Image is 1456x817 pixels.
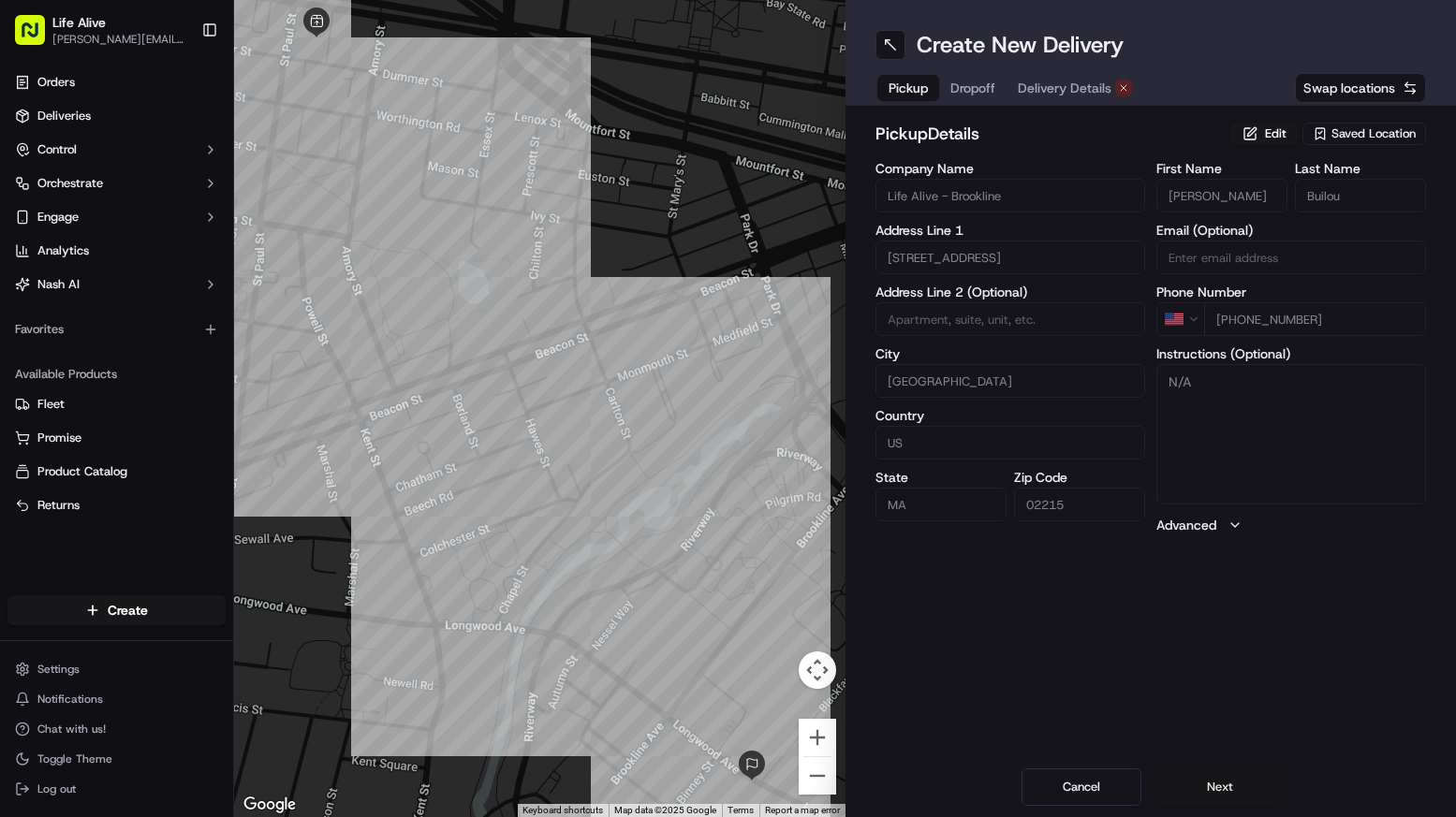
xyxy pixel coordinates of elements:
[7,389,226,419] button: Fleet
[177,418,301,437] span: API Documentation
[7,168,226,198] button: Orchestrate
[52,32,186,47] button: [PERSON_NAME][EMAIL_ADDRESS][DOMAIN_NAME]
[158,341,165,356] span: •
[875,224,1145,237] label: Address Line 1
[37,141,77,158] span: Control
[799,719,836,756] button: Zoom in
[1014,471,1145,484] label: Zip Code
[7,746,226,772] button: Toggle Theme
[1302,121,1426,147] button: Saved Location
[799,757,836,795] button: Zoom out
[614,805,716,815] span: Map data ©2025 Google
[875,488,1007,521] input: Enter state
[84,179,307,197] div: Start new chat
[7,686,226,712] button: Notifications
[19,243,125,258] div: Past conversations
[7,314,226,344] div: Favorites
[889,79,928,97] span: Pickup
[875,179,1145,212] input: Enter company name
[37,175,103,192] span: Orchestrate
[58,341,154,356] span: Klarizel Pensader
[84,197,257,212] div: We're available if you need us!
[37,430,81,446] span: Promise
[1230,123,1299,145] button: Edit
[169,341,207,356] span: [DATE]
[186,464,227,478] span: Pylon
[37,781,76,796] span: Log out
[151,411,308,445] a: 💻API Documentation
[7,656,226,682] button: Settings
[132,463,227,478] a: Powered byPylon
[11,411,151,445] a: 📗Knowledge Base
[37,276,80,293] span: Nash AI
[875,121,1220,147] h2: pickup Details
[875,364,1145,398] input: Enter city
[1295,179,1426,212] input: Enter last name
[875,347,1145,360] label: City
[875,471,1007,484] label: State
[37,396,65,413] span: Fleet
[1156,347,1426,360] label: Instructions (Optional)
[15,497,218,514] a: Returns
[7,457,226,487] button: Product Catalog
[522,804,603,817] button: Keyboard shortcuts
[7,270,226,299] button: Nash AI
[765,805,840,815] a: Report a map error
[1204,302,1426,336] input: Enter phone number
[1022,768,1141,806] button: Cancel
[1156,224,1426,237] label: Email (Optional)
[1156,162,1287,175] label: First Name
[7,236,226,266] a: Analytics
[239,793,301,817] a: Open this area in Google Maps (opens a new window)
[875,302,1145,336] input: Apartment, suite, unit, etc.
[875,285,1145,299] label: Address Line 2 (Optional)
[37,692,103,707] span: Notifications
[7,67,226,97] a: Orders
[58,290,154,305] span: Klarizel Pensader
[39,179,73,212] img: 1724597045416-56b7ee45-8013-43a0-a6f9-03cb97ddad50
[799,651,836,689] button: Map camera controls
[108,601,148,620] span: Create
[290,240,341,262] button: See all
[15,430,218,446] a: Promise
[15,463,218,480] a: Product Catalog
[1156,285,1426,299] label: Phone Number
[7,135,226,165] button: Control
[917,30,1124,60] h1: Create New Delivery
[875,409,1145,422] label: Country
[1331,125,1416,142] span: Saved Location
[19,179,52,212] img: 1736555255976-a54dd68f-1ca7-489b-9aae-adbdc363a1c4
[7,359,226,389] div: Available Products
[7,490,226,520] button: Returns
[1156,364,1426,504] textarea: N/A
[37,722,106,737] span: Chat with us!
[37,209,79,226] span: Engage
[875,162,1145,175] label: Company Name
[7,776,226,802] button: Log out
[7,423,226,453] button: Promise
[728,805,754,815] a: Terms (opens in new tab)
[875,241,1145,274] input: Enter address
[19,75,341,105] p: Welcome 👋
[1303,79,1395,97] span: Swap locations
[19,272,49,302] img: Klarizel Pensader
[1156,516,1216,534] label: Advanced
[37,108,91,124] span: Deliveries
[37,418,143,437] span: Knowledge Base
[1295,73,1426,103] button: Swap locations
[1156,241,1426,274] input: Enter email address
[1018,79,1111,97] span: Delivery Details
[158,420,173,435] div: 💻
[1295,162,1426,175] label: Last Name
[19,420,34,435] div: 📗
[875,426,1145,460] input: Enter country
[7,716,226,742] button: Chat with us!
[37,497,80,514] span: Returns
[318,184,341,207] button: Start new chat
[7,595,226,625] button: Create
[37,74,75,91] span: Orders
[950,79,995,97] span: Dropoff
[1156,179,1287,212] input: Enter first name
[52,13,106,32] span: Life Alive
